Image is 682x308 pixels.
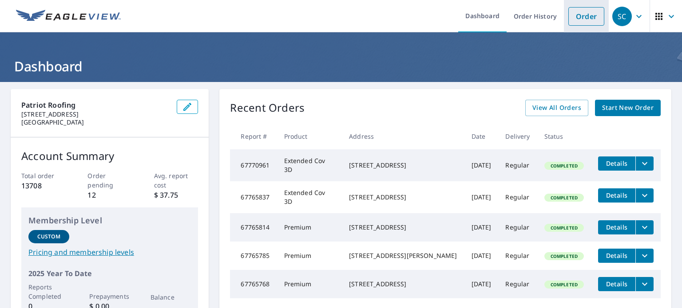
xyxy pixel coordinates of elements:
[230,213,277,242] td: 67765814
[28,268,191,279] p: 2025 Year To Date
[568,7,604,26] a: Order
[28,282,69,301] p: Reports Completed
[525,100,588,116] a: View All Orders
[545,225,583,231] span: Completed
[154,171,198,190] p: Avg. report cost
[151,292,191,302] p: Balance
[230,181,277,213] td: 67765837
[37,233,60,241] p: Custom
[16,10,121,23] img: EV Logo
[635,220,654,234] button: filesDropdownBtn-67765814
[28,214,191,226] p: Membership Level
[230,100,305,116] p: Recent Orders
[602,102,654,113] span: Start New Order
[498,149,537,181] td: Regular
[349,280,457,289] div: [STREET_ADDRESS]
[464,181,499,213] td: [DATE]
[498,123,537,149] th: Delivery
[635,156,654,171] button: filesDropdownBtn-67770961
[21,110,170,118] p: [STREET_ADDRESS]
[464,149,499,181] td: [DATE]
[545,163,583,169] span: Completed
[532,102,581,113] span: View All Orders
[230,242,277,270] td: 67765785
[464,242,499,270] td: [DATE]
[154,190,198,200] p: $ 37.75
[87,190,132,200] p: 12
[349,251,457,260] div: [STREET_ADDRESS][PERSON_NAME]
[28,247,191,257] a: Pricing and membership levels
[635,277,654,291] button: filesDropdownBtn-67765768
[612,7,632,26] div: SC
[230,149,277,181] td: 67770961
[230,270,277,298] td: 67765768
[87,171,132,190] p: Order pending
[89,292,130,301] p: Prepayments
[545,253,583,259] span: Completed
[603,159,630,168] span: Details
[277,181,342,213] td: Extended Cov 3D
[603,251,630,260] span: Details
[21,100,170,110] p: Patriot Roofing
[21,148,198,164] p: Account Summary
[21,118,170,126] p: [GEOGRAPHIC_DATA]
[598,156,635,171] button: detailsBtn-67770961
[595,100,661,116] a: Start New Order
[464,123,499,149] th: Date
[635,249,654,263] button: filesDropdownBtn-67765785
[545,195,583,201] span: Completed
[277,213,342,242] td: Premium
[537,123,591,149] th: Status
[545,281,583,288] span: Completed
[598,277,635,291] button: detailsBtn-67765768
[498,181,537,213] td: Regular
[464,213,499,242] td: [DATE]
[603,223,630,231] span: Details
[277,242,342,270] td: Premium
[498,270,537,298] td: Regular
[349,161,457,170] div: [STREET_ADDRESS]
[498,213,537,242] td: Regular
[11,57,671,75] h1: Dashboard
[277,123,342,149] th: Product
[349,223,457,232] div: [STREET_ADDRESS]
[21,180,66,191] p: 13708
[498,242,537,270] td: Regular
[598,249,635,263] button: detailsBtn-67765785
[603,191,630,199] span: Details
[598,188,635,203] button: detailsBtn-67765837
[464,270,499,298] td: [DATE]
[277,149,342,181] td: Extended Cov 3D
[598,220,635,234] button: detailsBtn-67765814
[603,280,630,288] span: Details
[277,270,342,298] td: Premium
[635,188,654,203] button: filesDropdownBtn-67765837
[349,193,457,202] div: [STREET_ADDRESS]
[342,123,464,149] th: Address
[230,123,277,149] th: Report #
[21,171,66,180] p: Total order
